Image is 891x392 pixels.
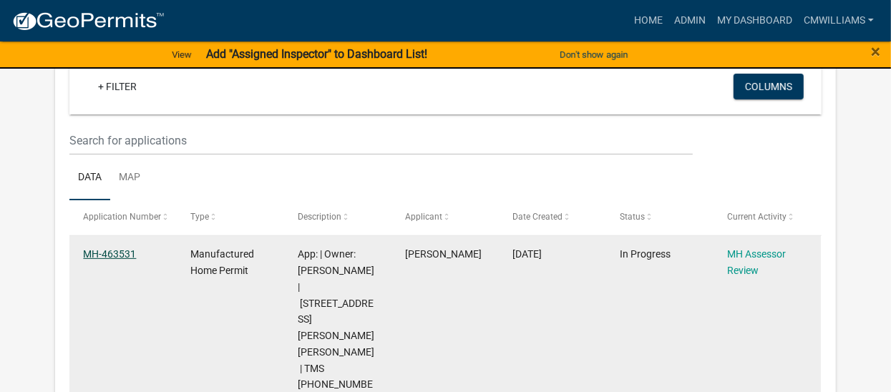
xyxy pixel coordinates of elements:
[606,200,714,235] datatable-header-cell: Status
[190,212,209,222] span: Type
[284,200,391,235] datatable-header-cell: Description
[620,212,645,222] span: Status
[871,41,880,62] span: ×
[69,126,692,155] input: Search for applications
[110,155,149,201] a: Map
[668,7,711,34] a: Admin
[628,7,668,34] a: Home
[405,248,482,260] span: Chelsea Aschbrenner
[405,212,442,222] span: Applicant
[83,212,161,222] span: Application Number
[512,248,542,260] span: 08/13/2025
[69,200,177,235] datatable-header-cell: Application Number
[69,155,110,201] a: Data
[871,43,880,60] button: Close
[87,74,148,99] a: + Filter
[391,200,499,235] datatable-header-cell: Applicant
[298,212,341,222] span: Description
[734,74,804,99] button: Columns
[798,7,880,34] a: cmwilliams
[727,248,786,276] a: MH Assessor Review
[620,248,671,260] span: In Progress
[727,212,787,222] span: Current Activity
[711,7,798,34] a: My Dashboard
[177,200,284,235] datatable-header-cell: Type
[83,248,136,260] a: MH-463531
[166,43,198,67] a: View
[512,212,563,222] span: Date Created
[554,43,634,67] button: Don't show again
[499,200,606,235] datatable-header-cell: Date Created
[206,47,427,61] strong: Add "Assigned Inspector" to Dashboard List!
[190,248,254,276] span: Manufactured Home Permit
[714,200,821,235] datatable-header-cell: Current Activity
